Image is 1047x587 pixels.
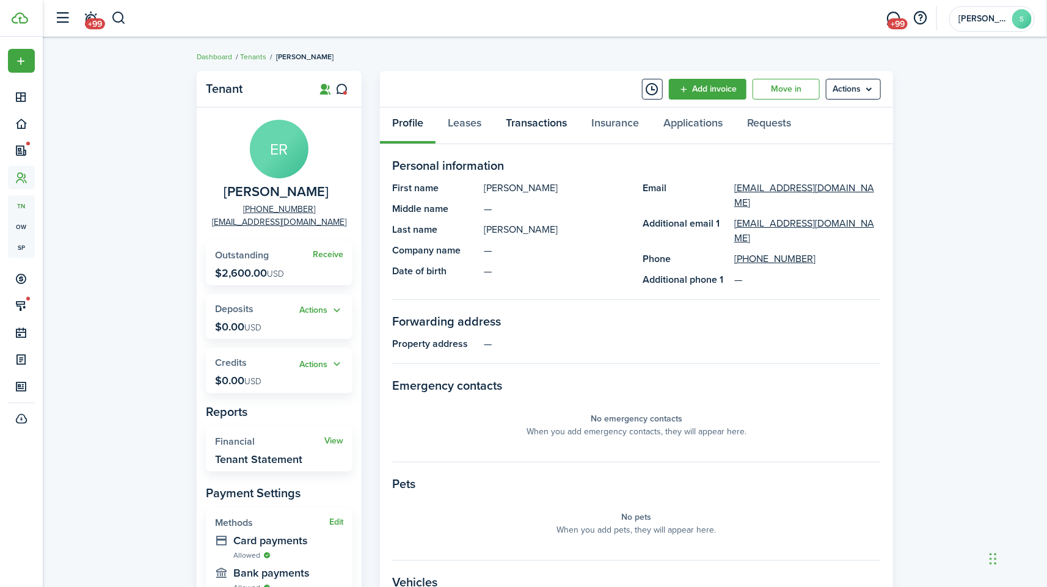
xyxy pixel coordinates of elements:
iframe: Chat Widget [986,528,1047,587]
a: sp [8,237,35,258]
a: [PHONE_NUMBER] [734,252,815,266]
button: Timeline [642,79,663,100]
a: Dashboard [197,51,232,62]
panel-main-placeholder-title: No emergency contacts [591,412,682,425]
button: Search [111,8,126,29]
panel-main-section-title: Pets [392,475,881,493]
widget-stats-title: Financial [215,436,324,447]
widget-stats-description: Card payments [233,534,343,547]
a: [EMAIL_ADDRESS][DOMAIN_NAME] [734,216,881,246]
span: Outstanding [215,248,269,262]
a: Messaging [882,3,905,34]
panel-main-description: [PERSON_NAME] [484,181,630,195]
span: USD [244,321,261,334]
a: [PHONE_NUMBER] [243,203,315,216]
panel-main-description: — [484,202,630,216]
panel-main-title: First name [392,181,478,195]
widget-stats-description: Bank payments [233,567,343,579]
panel-main-placeholder-description: When you add emergency contacts, they will appear here. [527,425,746,438]
panel-main-title: Email [643,181,728,210]
a: ow [8,216,35,237]
a: Transactions [494,108,579,144]
span: +99 [888,18,908,29]
panel-main-title: Additional phone 1 [643,272,728,287]
button: Actions [299,304,343,318]
a: Requests [735,108,803,144]
a: Receive [313,250,343,260]
avatar-text: ER [250,120,308,178]
div: Drag [990,541,997,577]
panel-main-title: Date of birth [392,264,478,279]
span: [PERSON_NAME] [276,51,334,62]
panel-main-section-title: Emergency contacts [392,376,881,395]
panel-main-title: Phone [643,252,728,266]
p: $2,600.00 [215,267,284,279]
a: Tenants [240,51,266,62]
panel-main-description: [PERSON_NAME] [484,222,630,237]
a: Insurance [579,108,651,144]
panel-main-title: Tenant [206,82,304,96]
span: Credits [215,355,247,370]
a: Leases [436,108,494,144]
span: Deposits [215,302,254,316]
span: USD [244,375,261,388]
a: [EMAIL_ADDRESS][DOMAIN_NAME] [734,181,881,210]
button: Open menu [299,357,343,371]
span: +99 [85,18,105,29]
menu-btn: Actions [826,79,881,100]
panel-main-title: Company name [392,243,478,258]
panel-main-description: — [484,243,630,258]
button: Open sidebar [51,7,75,30]
button: Open resource center [910,8,931,29]
panel-main-section-title: Personal information [392,156,881,175]
panel-main-title: Middle name [392,202,478,216]
panel-main-subtitle: Payment Settings [206,484,352,502]
a: Applications [651,108,735,144]
button: Actions [299,357,343,371]
widget-stats-description: Tenant Statement [215,453,302,465]
panel-main-description: — [484,264,630,279]
button: Open menu [8,49,35,73]
span: Sarah [958,15,1007,23]
avatar-text: S [1012,9,1032,29]
span: Elizabeth Raderstorf [224,184,329,200]
panel-main-placeholder-title: No pets [622,511,652,523]
a: tn [8,195,35,216]
panel-main-placeholder-description: When you add pets, they will appear here. [557,523,717,536]
panel-main-section-title: Forwarding address [392,312,881,330]
panel-main-title: Property address [392,337,478,351]
p: $0.00 [215,321,261,333]
panel-main-description: — [484,337,881,351]
panel-main-title: Additional email 1 [643,216,728,246]
a: Add invoice [669,79,746,100]
button: Open menu [299,304,343,318]
a: View [324,436,343,446]
panel-main-subtitle: Reports [206,403,352,421]
span: USD [267,268,284,280]
a: Move in [753,79,820,100]
img: TenantCloud [12,12,28,24]
button: Open menu [826,79,881,100]
a: [EMAIL_ADDRESS][DOMAIN_NAME] [212,216,346,228]
panel-main-title: Last name [392,222,478,237]
button: Edit [329,517,343,527]
a: Notifications [79,3,103,34]
span: Allowed [233,550,260,561]
p: $0.00 [215,374,261,387]
widget-stats-title: Methods [215,517,329,528]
